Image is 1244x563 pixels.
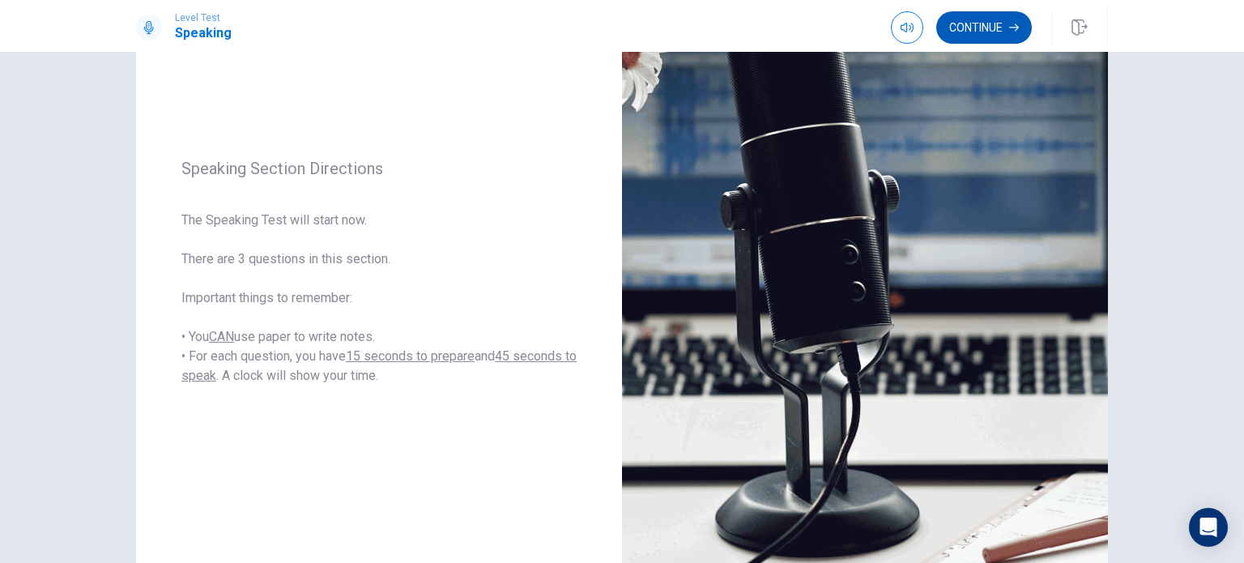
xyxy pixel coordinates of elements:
span: Speaking Section Directions [181,159,577,178]
button: Continue [936,11,1032,44]
u: CAN [209,329,234,344]
span: Level Test [175,12,232,23]
u: 15 seconds to prepare [346,348,475,364]
span: The Speaking Test will start now. There are 3 questions in this section. Important things to reme... [181,211,577,386]
div: Open Intercom Messenger [1189,508,1228,547]
h1: Speaking [175,23,232,43]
